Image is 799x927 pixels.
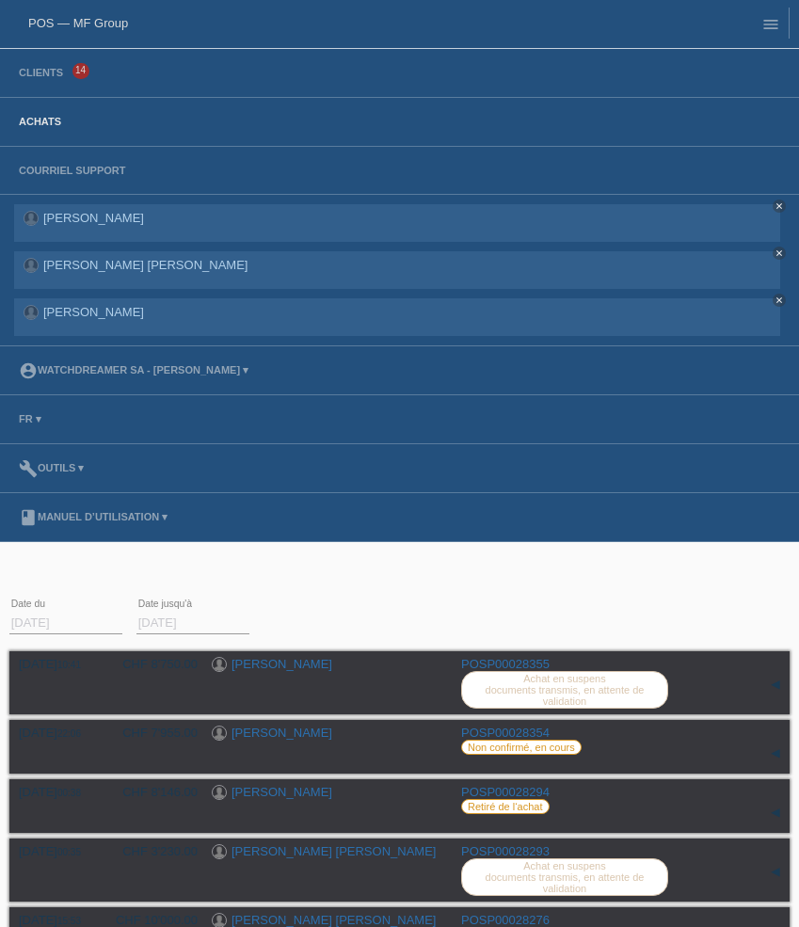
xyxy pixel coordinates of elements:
[43,211,144,225] a: [PERSON_NAME]
[773,247,786,260] a: close
[57,660,81,670] span: 10:41
[19,459,38,478] i: build
[19,657,94,671] div: [DATE]
[461,657,550,671] a: POSP00028355
[9,67,72,78] a: Clients
[9,116,71,127] a: Achats
[57,847,81,857] span: 00:35
[461,858,668,896] label: Achat en suspens documents transmis, en attente de validation
[461,844,550,858] a: POSP00028293
[773,294,786,307] a: close
[108,844,198,858] div: CHF 3'230.00
[461,913,550,927] a: POSP00028276
[761,15,780,34] i: menu
[9,462,93,473] a: buildOutils ▾
[461,799,550,814] label: Retiré de l‘achat
[57,788,81,798] span: 00:38
[108,657,198,671] div: CHF 8'750.00
[28,16,128,30] a: POS — MF Group
[775,248,784,258] i: close
[43,305,144,319] a: [PERSON_NAME]
[232,657,332,671] a: [PERSON_NAME]
[9,165,135,176] a: Courriel Support
[773,200,786,213] a: close
[775,296,784,305] i: close
[19,785,94,799] div: [DATE]
[761,858,790,887] div: étendre/coller
[9,364,258,376] a: account_circleWatchdreamer SA - [PERSON_NAME] ▾
[232,844,436,858] a: [PERSON_NAME] [PERSON_NAME]
[775,201,784,211] i: close
[72,63,89,79] span: 14
[9,413,51,424] a: FR ▾
[761,671,790,699] div: étendre/coller
[461,785,550,799] a: POSP00028294
[9,511,177,522] a: bookManuel d’utilisation ▾
[108,785,198,799] div: CHF 8'146.00
[43,258,248,272] a: [PERSON_NAME] [PERSON_NAME]
[19,844,94,858] div: [DATE]
[19,361,38,380] i: account_circle
[57,916,81,926] span: 15:53
[461,726,550,740] a: POSP00028354
[232,726,332,740] a: [PERSON_NAME]
[57,728,81,739] span: 22:06
[232,913,436,927] a: [PERSON_NAME] [PERSON_NAME]
[761,740,790,768] div: étendre/coller
[752,18,790,29] a: menu
[461,740,582,755] label: Non confirmé, en cours
[761,799,790,827] div: étendre/coller
[19,508,38,527] i: book
[108,913,198,927] div: CHF 10'000.00
[19,913,94,927] div: [DATE]
[108,726,198,740] div: CHF 7'955.00
[461,671,668,709] label: Achat en suspens documents transmis, en attente de validation
[232,785,332,799] a: [PERSON_NAME]
[19,726,94,740] div: [DATE]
